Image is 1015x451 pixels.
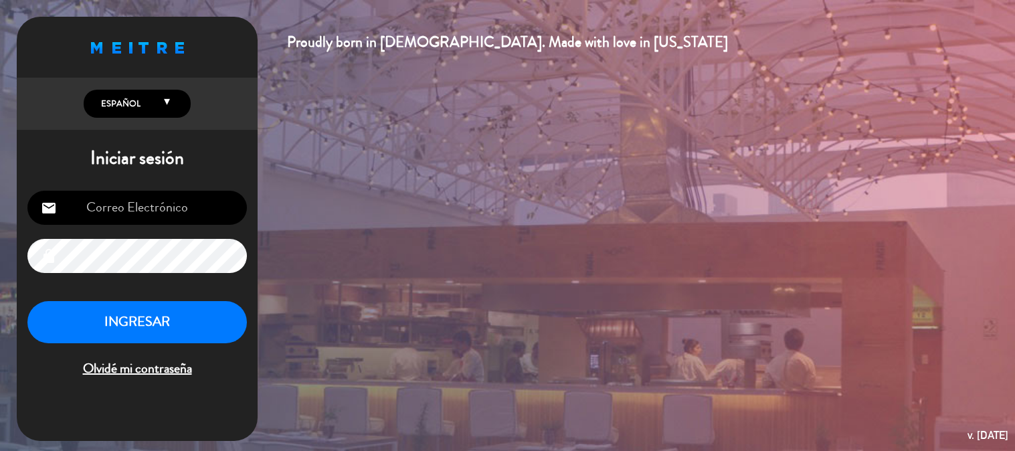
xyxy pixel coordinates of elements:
i: lock [41,248,57,264]
i: email [41,200,57,216]
h1: Iniciar sesión [17,147,258,170]
span: Español [98,97,141,110]
button: INGRESAR [27,301,247,343]
div: v. [DATE] [967,426,1008,444]
input: Correo Electrónico [27,191,247,225]
span: Olvidé mi contraseña [27,358,247,380]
